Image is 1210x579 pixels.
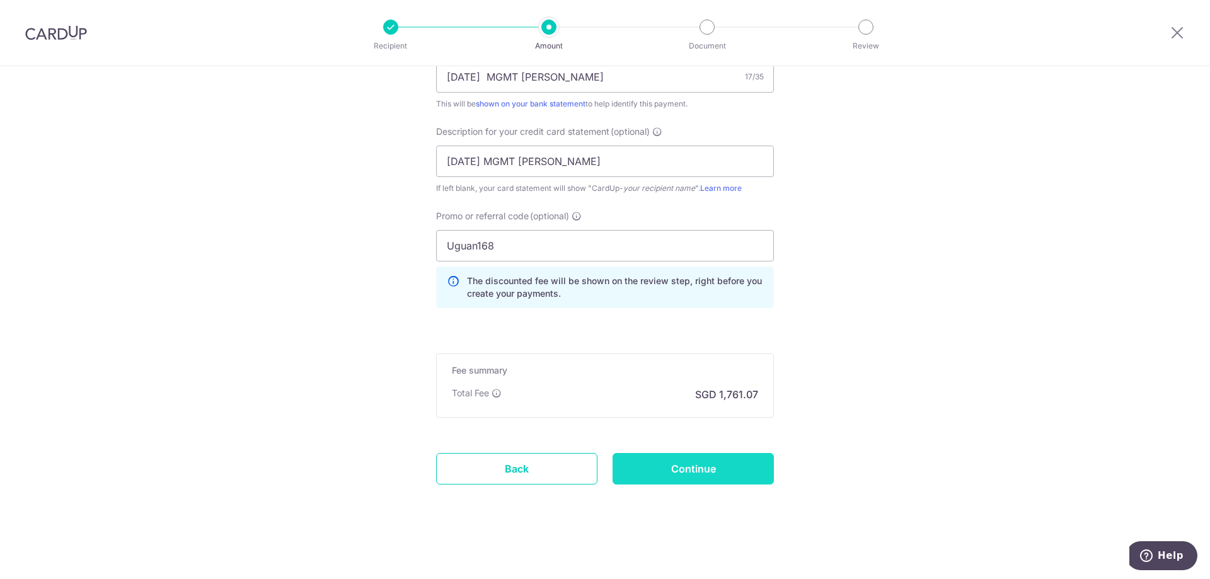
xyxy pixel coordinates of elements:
div: This will be to help identify this payment. [436,98,774,110]
p: Amount [502,40,596,52]
input: Example: Rent [436,146,774,177]
iframe: Opens a widget where you can find more information [1129,541,1197,573]
p: The discounted fee will be shown on the review step, right before you create your payments. [467,275,763,300]
input: Continue [613,453,774,484]
p: Document [660,40,754,52]
span: Promo or referral code [436,210,529,222]
span: (optional) [611,125,650,138]
span: (optional) [530,210,569,222]
i: your recipient name [623,183,695,193]
div: 17/35 [745,71,764,83]
p: Recipient [344,40,437,52]
p: Total Fee [452,387,489,399]
h5: Fee summary [452,364,758,377]
img: CardUp [25,25,87,40]
span: Description for your credit card statement [436,125,609,138]
a: shown on your bank statement [476,99,585,108]
p: SGD 1,761.07 [695,387,758,402]
p: Review [819,40,913,52]
div: If left blank, your card statement will show "CardUp- ". [436,182,774,195]
a: Learn more [700,183,742,193]
a: Back [436,453,597,484]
